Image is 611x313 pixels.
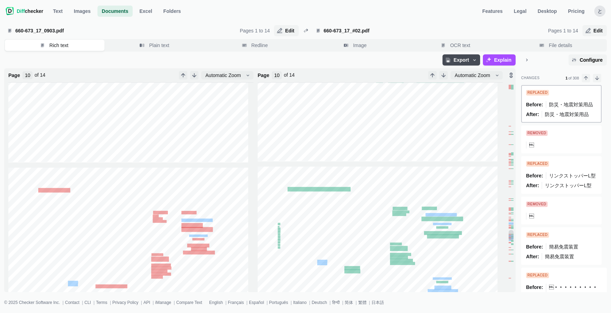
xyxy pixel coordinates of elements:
[526,182,539,189] span: After:
[179,71,187,79] button: Previous Page
[582,25,607,36] button: Edit
[143,300,150,305] a: API
[4,25,236,36] span: 660-673_17_0903.pdf
[352,42,368,49] span: Image
[96,300,108,305] a: Terms
[322,27,541,34] span: 660-673_17_#02.pdf
[547,42,573,49] span: File details
[526,101,543,108] span: Before:
[100,8,130,15] span: Documents
[529,142,534,148] span: 
[545,112,589,117] span: 防災・地震対策用品
[40,72,46,78] span: 14
[371,300,384,305] a: 日本語
[8,72,20,79] strong: Page
[204,72,242,79] span: Automatic Zoom
[521,54,532,66] button: Minimize sidebar
[72,8,92,15] span: Images
[578,56,604,63] span: Configure
[6,6,43,17] a: Diffchecker
[526,111,539,118] span: After:
[332,300,340,305] a: हिन्दी
[545,254,574,259] span: 簡易免震装置
[274,25,298,36] button: Edit
[284,71,295,78] div: of
[549,102,593,107] span: 防災・地震対策用品
[138,8,154,15] span: Excel
[65,300,79,305] a: Contact
[507,40,606,51] button: File details
[148,42,171,49] span: Plain text
[289,72,295,78] span: 14
[451,71,503,79] button: Automatic Zoom
[526,243,543,250] span: Before:
[449,42,472,49] span: OCR text
[176,300,202,305] a: Compare Text
[190,71,198,79] button: Next Page
[483,54,516,66] button: Explain
[34,71,45,78] div: of
[85,300,91,305] a: CLI
[526,172,543,179] span: Before:
[162,8,182,15] span: Folders
[549,173,596,178] span: リンクストッパーL型
[536,8,558,15] span: Desktop
[478,6,507,17] a: Features
[582,74,590,82] button: Previous Change
[548,27,578,34] div: Pages 1 to 14
[510,6,531,17] a: Legal
[250,42,269,49] span: Redline
[508,71,514,79] button: Lock scroll
[533,6,561,17] a: Desktop
[593,74,601,82] button: Next Change
[306,40,406,51] button: Image
[313,25,544,36] span: 660-673_17_#02.pdf
[17,8,43,15] span: checker
[70,6,95,17] a: Images
[269,300,288,305] a: Português
[406,40,506,51] button: OCR text
[526,161,549,167] div: Replaced
[526,284,543,291] span: Before:
[52,8,64,15] span: Text
[453,72,492,79] span: Automatic Zoom
[545,183,592,188] span: リンクストッパーL型
[159,6,185,17] button: Folders
[526,130,548,136] div: Removed
[105,40,205,51] button: Plain text
[452,56,470,63] span: Export
[493,56,513,63] span: Explain
[512,8,528,15] span: Legal
[301,26,310,35] button: Swap diffs
[442,54,480,66] button: Export
[135,6,157,17] a: Excel
[201,71,253,79] button: Automatic Zoom
[567,8,586,15] span: Pricing
[358,300,367,305] a: 繁體
[481,8,504,15] span: Features
[155,300,171,305] a: iManage
[6,7,14,15] img: Diffchecker logo
[549,284,598,297] span: ・・・・・・・・・・・・・・
[209,300,223,305] a: English
[240,27,270,34] div: Pages 1 to 14
[345,300,353,305] a: 简体
[14,27,233,34] span: 660-673_17_0903.pdf
[526,253,539,260] span: After:
[439,71,448,79] button: Next Page
[526,90,549,96] div: Replaced
[284,27,296,34] span: Edit
[228,300,244,305] a: Français
[594,6,605,17] button: と
[17,8,25,14] span: Diff
[249,300,264,305] a: Español
[112,300,139,305] a: Privacy Policy
[526,232,549,238] div: Replaced
[48,42,70,49] span: Rich text
[258,72,269,79] strong: Page
[526,273,549,278] div: Replaced
[97,6,132,17] a: Documents
[312,300,327,305] a: Deutsch
[293,300,307,305] a: Italiano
